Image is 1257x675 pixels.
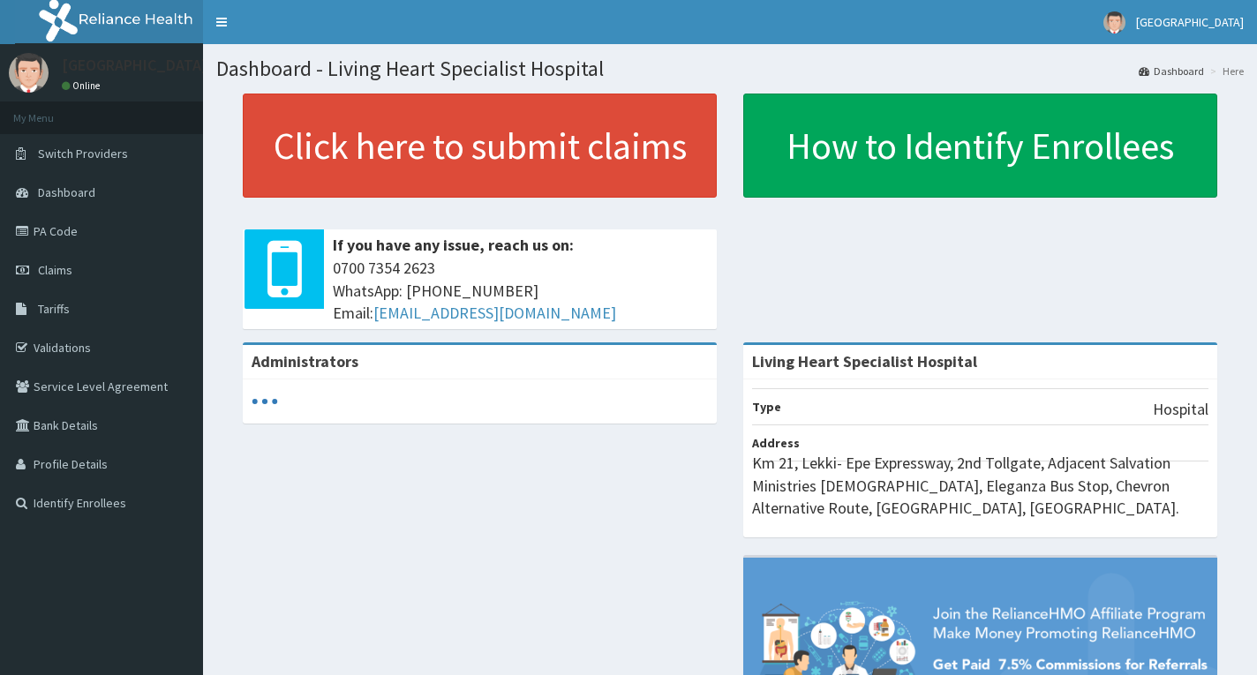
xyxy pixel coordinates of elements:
[38,184,95,200] span: Dashboard
[752,452,1208,520] p: Km 21, Lekki- Epe Expressway, 2nd Tollgate, Adjacent Salvation Ministries [DEMOGRAPHIC_DATA], Ele...
[1136,14,1244,30] span: [GEOGRAPHIC_DATA]
[38,146,128,161] span: Switch Providers
[752,351,977,371] strong: Living Heart Specialist Hospital
[373,303,616,323] a: [EMAIL_ADDRESS][DOMAIN_NAME]
[252,388,278,415] svg: audio-loading
[38,301,70,317] span: Tariffs
[9,53,49,93] img: User Image
[62,79,104,92] a: Online
[62,57,207,73] p: [GEOGRAPHIC_DATA]
[1153,398,1208,421] p: Hospital
[333,235,574,255] b: If you have any issue, reach us on:
[252,351,358,371] b: Administrators
[1103,11,1125,34] img: User Image
[333,257,708,325] span: 0700 7354 2623 WhatsApp: [PHONE_NUMBER] Email:
[743,94,1217,198] a: How to Identify Enrollees
[38,262,72,278] span: Claims
[1206,64,1244,79] li: Here
[752,435,800,451] b: Address
[243,94,717,198] a: Click here to submit claims
[752,399,781,415] b: Type
[216,57,1244,80] h1: Dashboard - Living Heart Specialist Hospital
[1139,64,1204,79] a: Dashboard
